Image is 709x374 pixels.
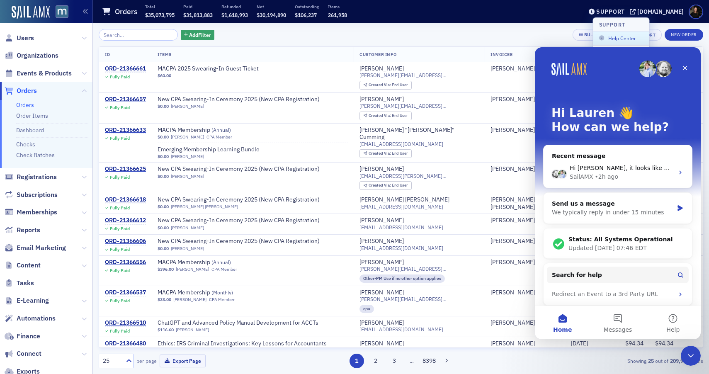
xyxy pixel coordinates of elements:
span: E-Learning [17,296,49,305]
span: Hi [PERSON_NAME], it looks like we lost about 85+ CPA candidates once you pushed that fix. Is the... [35,117,568,124]
div: Fully Paid [110,298,130,304]
span: $116.60 [158,327,174,333]
p: Items [328,4,347,10]
div: [PERSON_NAME] [359,289,404,296]
a: ORD-21366537 [105,289,146,296]
div: Created Via: End User [359,112,412,120]
div: cpa [359,305,374,313]
span: … [406,357,418,364]
div: ORD-21366612 [105,217,146,224]
div: [PERSON_NAME] [359,217,404,224]
a: [PERSON_NAME] [359,238,404,245]
span: [DATE] [571,340,588,347]
div: [PERSON_NAME] [490,65,535,73]
a: [PERSON_NAME] "[PERSON_NAME]" Cumming [359,126,479,141]
a: [PERSON_NAME] [PERSON_NAME] [171,204,238,209]
a: [PERSON_NAME] [490,340,535,347]
a: [PERSON_NAME] [490,126,535,134]
a: Orders [16,101,34,109]
div: Showing out of items [507,357,703,364]
div: [DOMAIN_NAME] [637,8,684,15]
a: Content [5,261,41,270]
span: Created Via : [369,151,392,156]
a: Automations [5,314,56,323]
a: Checks [16,141,35,148]
h1: Orders [115,7,138,17]
span: $0.00 [158,225,169,231]
span: Jordan Schiff [490,217,559,224]
a: ORD-21366480 [105,340,146,347]
p: Refunded [221,4,248,10]
a: [PERSON_NAME] [171,154,204,159]
span: $60.00 [158,73,171,78]
button: Search for help [12,219,154,236]
span: $94.34 [625,340,643,347]
span: ( Annual ) [211,259,231,265]
iframe: Intercom live chat [535,47,701,339]
a: MACPA 2025 Swearing-In Guest Ticket [158,65,262,73]
a: Finance [5,332,40,341]
div: End User [369,83,408,87]
a: [PERSON_NAME] [490,319,535,327]
span: Memberships [17,208,57,217]
div: Created Via: End User [359,149,412,158]
div: ORD-21366625 [105,165,146,173]
button: Messages [55,259,110,292]
a: ChatGPT and Advanced Policy Manual Development for ACCTs [158,319,318,327]
span: Events & Products [17,69,72,78]
div: Fully Paid [110,328,130,334]
span: [EMAIL_ADDRESS][DOMAIN_NAME] [359,224,443,231]
a: [PERSON_NAME] [359,259,404,266]
div: • 2h ago [60,125,84,134]
span: Donna Wallace [490,165,559,173]
div: [PERSON_NAME] [490,238,535,245]
span: ( Annual ) [211,126,231,133]
span: Tasks [17,279,34,288]
div: Fully Paid [110,268,130,273]
span: Home [18,279,37,285]
span: Orders [17,86,37,95]
div: SailAMX [35,125,58,134]
span: MACPA Membership [158,126,262,134]
a: New CPA Swearing-In Ceremony 2025 (New CPA Registration) [158,165,320,173]
div: Status: All Systems OperationalUpdated [DATE] 07:46 EDT [9,181,157,212]
a: [PERSON_NAME] [490,289,535,296]
div: [PERSON_NAME] [359,319,404,327]
span: $106,237 [295,12,317,18]
a: Ethics: IRS Criminal Investigations: Key Lessons for Accountants [158,340,327,347]
a: Tasks [5,279,34,288]
span: $33.00 [158,297,171,302]
a: MACPA Membership (Monthly) [158,289,262,296]
div: [PERSON_NAME] [490,217,535,224]
div: Fully Paid [110,74,130,80]
a: [PERSON_NAME] [171,246,204,251]
span: Updated [DATE] 07:46 EDT [34,197,112,204]
a: ORD-21366657 [105,96,146,103]
span: MACPA Membership [158,289,262,296]
span: $0.00 [158,104,169,109]
div: CPA Member [209,297,235,302]
button: Export Page [160,355,206,367]
a: ORD-21366633 [105,126,146,134]
div: [PERSON_NAME] [359,165,404,173]
button: 1 [350,354,364,368]
button: 3 [387,354,402,368]
span: New CPA Swearing-In Ceremony 2025 (New CPA Registration) [158,196,320,204]
a: [PERSON_NAME] [359,96,404,103]
a: Emerging Membership Learning Bundle [158,146,262,153]
div: Bulk Actions [584,32,617,37]
a: [PERSON_NAME] [PERSON_NAME] [359,196,449,204]
div: Other-PM Use if no other option applies [359,274,445,283]
a: New CPA Swearing-In Ceremony 2025 (New CPA Registration) [158,96,320,103]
